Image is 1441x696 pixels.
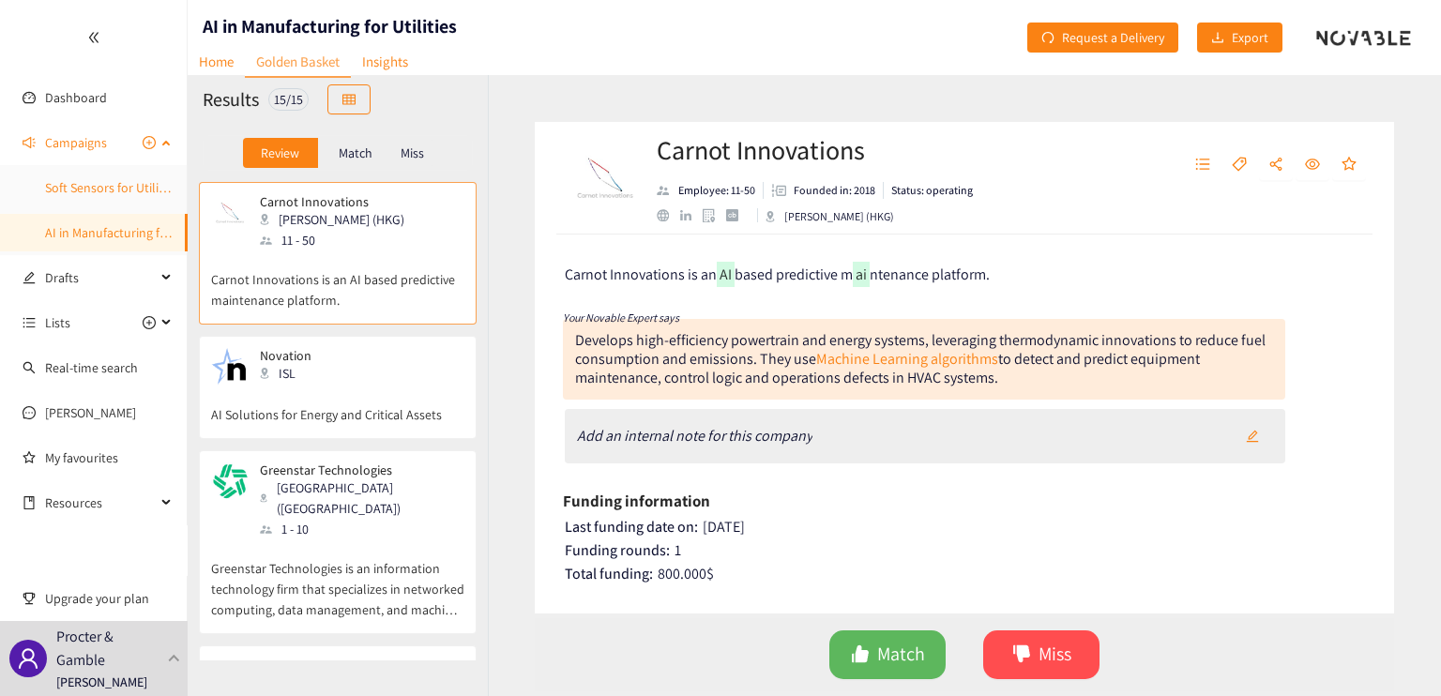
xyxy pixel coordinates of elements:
span: download [1211,31,1224,46]
div: 800.000 $ [565,565,1367,583]
span: double-left [87,31,100,44]
button: downloadExport [1197,23,1282,53]
span: dislike [1012,644,1031,666]
span: table [342,93,356,108]
span: Export [1232,27,1268,48]
p: Procter & Gamble [56,625,160,672]
span: Last funding date on: [565,517,698,537]
div: 1 - 10 [260,519,463,539]
p: [PERSON_NAME] [56,672,147,692]
a: My favourites [45,439,173,477]
span: edit [1246,430,1259,445]
button: edit [1232,421,1273,451]
p: Miss [401,145,424,160]
div: 15 / 15 [268,88,309,111]
p: AI Solutions for Energy and Critical Assets [211,386,464,425]
p: Greenstar Technologies [260,462,451,477]
a: [PERSON_NAME] [45,404,136,421]
p: Status: operating [891,182,973,199]
a: Soft Sensors for Utility - Sustainability [45,179,253,196]
p: Carnot Innovations is an AI based predictive maintenance platform. [211,250,464,310]
span: share-alt [1268,157,1283,174]
div: [GEOGRAPHIC_DATA] ([GEOGRAPHIC_DATA]) [260,477,463,519]
button: eye [1296,150,1329,180]
span: ntenance platform. [870,265,990,284]
div: [DATE] [565,518,1367,537]
span: Drafts [45,259,156,296]
iframe: Chat Widget [1347,606,1441,696]
button: star [1332,150,1366,180]
h2: Results [203,86,259,113]
a: Golden Basket [245,47,351,78]
span: star [1342,157,1357,174]
mark: ai [853,262,870,287]
span: based predictive m [735,265,853,284]
button: table [327,84,371,114]
a: linkedin [680,210,703,221]
a: AI in Manufacturing for Utilities [45,224,217,241]
span: Carnot Innovations is an [565,265,717,284]
span: user [17,647,39,670]
a: Dashboard [45,89,107,106]
span: tag [1232,157,1247,174]
p: Novation [260,348,335,363]
button: tag [1222,150,1256,180]
img: Company Logo [568,141,643,216]
button: unordered-list [1186,150,1220,180]
div: [PERSON_NAME] (HKG) [260,209,416,230]
h1: AI in Manufacturing for Utilities [203,13,457,39]
div: 11 - 50 [260,230,416,250]
div: Develops high-efficiency powertrain and energy systems, leveraging thermodynamic innovations to r... [575,330,1266,387]
span: like [851,644,870,666]
li: Founded in year [764,182,884,199]
a: website [657,209,680,221]
i: Your Novable Expert says [563,310,679,325]
img: Snapshot of the company's website [211,658,249,695]
span: plus-circle [143,136,156,149]
span: Request a Delivery [1062,27,1164,48]
li: Status [884,182,973,199]
p: Greenstar Technologies is an information technology firm that specializes in networked computing,... [211,539,464,620]
mark: AI [717,262,735,287]
div: ISL [260,363,346,384]
i: Add an internal note for this company [577,426,812,446]
img: Snapshot of the company's website [211,462,249,500]
button: likeMatch [829,630,946,679]
a: Real-time search [45,359,138,376]
div: [PERSON_NAME] (HKG) [766,208,894,225]
button: share-alt [1259,150,1293,180]
span: book [23,496,36,509]
h6: Funding information [563,487,710,515]
img: Snapshot of the company's website [211,348,249,386]
p: Ogre AI [260,658,451,673]
span: Lists [45,304,70,341]
li: Employees [657,182,764,199]
span: sound [23,136,36,149]
span: Funding rounds: [565,540,670,560]
span: Miss [1039,640,1071,669]
button: redoRequest a Delivery [1027,23,1178,53]
a: Home [188,47,245,76]
img: Snapshot of the company's website [211,194,249,232]
p: Match [339,145,372,160]
h2: Carnot Innovations [657,131,973,169]
span: unordered-list [23,316,36,329]
p: Founded in: 2018 [794,182,875,199]
span: edit [23,271,36,284]
p: Carnot Innovations [260,194,404,209]
span: Match [877,640,925,669]
span: Upgrade your plan [45,580,173,617]
a: google maps [703,208,726,222]
a: Insights [351,47,419,76]
span: Resources [45,484,156,522]
span: trophy [23,592,36,605]
a: Machine Learning algorithms [816,349,998,369]
a: crunchbase [726,209,750,221]
span: unordered-list [1195,157,1210,174]
button: dislikeMiss [983,630,1100,679]
p: Review [261,145,299,160]
span: Total funding: [565,564,653,583]
span: Campaigns [45,124,107,161]
p: Employee: 11-50 [678,182,755,199]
